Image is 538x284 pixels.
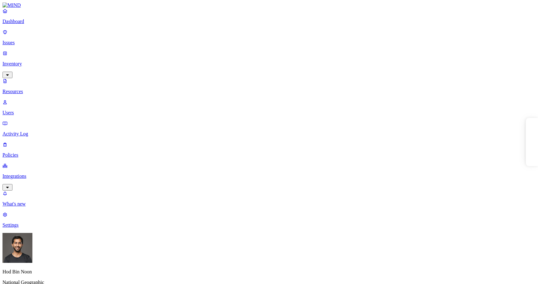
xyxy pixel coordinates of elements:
p: Resources [2,89,536,94]
p: Integrations [2,173,536,179]
a: Inventory [2,50,536,77]
p: Dashboard [2,19,536,24]
img: MIND [2,2,21,8]
a: Users [2,99,536,116]
p: Policies [2,152,536,158]
p: Activity Log [2,131,536,137]
p: Users [2,110,536,116]
a: Integrations [2,163,536,190]
img: Hod Bin Noon [2,233,32,263]
p: What's new [2,201,536,207]
p: Hod Bin Noon [2,269,536,275]
a: Policies [2,142,536,158]
a: Issues [2,29,536,45]
a: MIND [2,2,536,8]
a: What's new [2,191,536,207]
a: Settings [2,212,536,228]
p: Settings [2,222,536,228]
p: Issues [2,40,536,45]
a: Resources [2,78,536,94]
a: Dashboard [2,8,536,24]
p: Inventory [2,61,536,67]
a: Activity Log [2,121,536,137]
